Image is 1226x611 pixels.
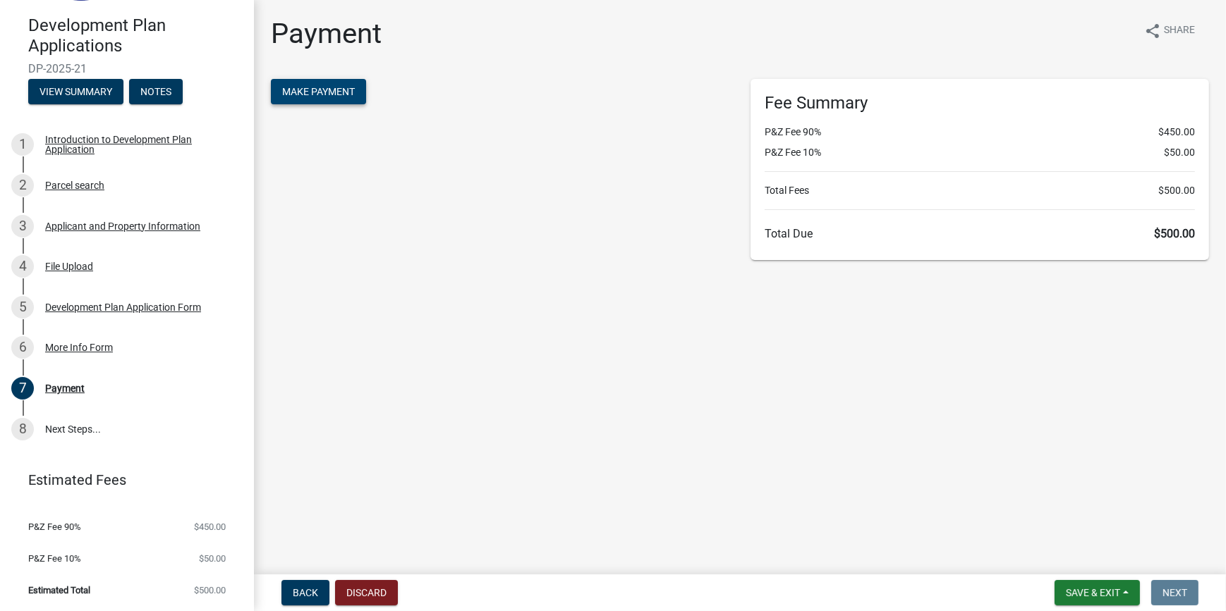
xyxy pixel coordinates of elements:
span: $50.00 [199,554,226,563]
span: $500.00 [194,586,226,595]
li: Total Fees [765,183,1195,198]
button: Discard [335,580,398,605]
span: Estimated Total [28,586,90,595]
button: Save & Exit [1055,580,1140,605]
a: Estimated Fees [11,466,231,494]
span: Share [1164,23,1195,39]
div: 3 [11,215,34,237]
span: $450.00 [1158,125,1195,140]
div: Applicant and Property Information [45,221,200,231]
div: 5 [11,296,34,319]
h4: Development Plan Applications [28,16,243,56]
div: More Info Form [45,342,113,352]
div: 1 [11,133,34,156]
span: Make Payment [282,86,355,97]
button: Back [281,580,329,605]
span: $50.00 [1164,145,1195,160]
button: shareShare [1133,17,1206,44]
button: Make Payment [271,79,366,104]
div: 2 [11,174,34,197]
li: P&Z Fee 10% [765,145,1195,160]
div: 8 [11,418,34,440]
li: P&Z Fee 90% [765,125,1195,140]
button: Notes [129,79,183,104]
div: Parcel search [45,180,104,190]
span: $500.00 [1154,227,1195,240]
span: DP-2025-21 [28,62,226,75]
span: $500.00 [1158,183,1195,198]
div: File Upload [45,261,93,271]
span: $450.00 [194,522,226,531]
div: Payment [45,383,85,393]
h6: Total Due [765,227,1195,240]
button: View Summary [28,79,123,104]
i: share [1144,23,1161,39]
wm-modal-confirm: Summary [28,87,123,98]
div: Development Plan Application Form [45,302,201,312]
div: 7 [11,377,34,400]
span: Save & Exit [1066,587,1120,598]
button: Next [1151,580,1198,605]
div: Introduction to Development Plan Application [45,135,231,154]
span: P&Z Fee 90% [28,522,81,531]
span: Back [293,587,318,598]
wm-modal-confirm: Notes [129,87,183,98]
span: P&Z Fee 10% [28,554,81,563]
div: 6 [11,336,34,359]
div: 4 [11,255,34,278]
h6: Fee Summary [765,93,1195,113]
h1: Payment [271,17,382,51]
span: Next [1163,587,1187,598]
